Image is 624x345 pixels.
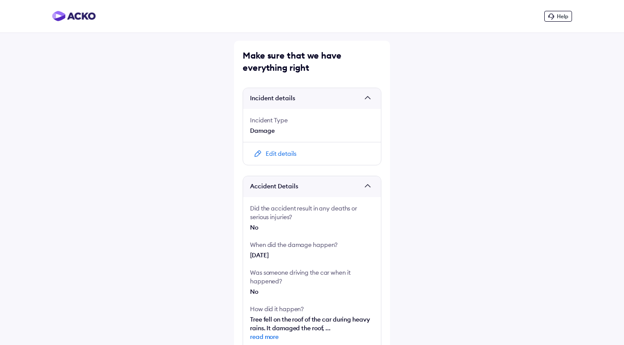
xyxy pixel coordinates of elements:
[250,182,361,191] span: Accident Details
[250,94,361,103] span: Incident details
[266,149,296,158] div: Edit details
[250,223,374,232] div: No
[250,268,374,286] div: Was someone driving the car when it happened?
[557,13,568,20] span: Help
[250,305,374,313] div: How did it happen?
[250,287,374,296] div: No
[52,11,96,21] img: horizontal-gradient.png
[250,315,374,341] span: Tree fell on the roof of the car during heavy rains. It damaged the roof, ...
[243,49,381,74] div: Make sure that we have everything right
[250,126,374,135] div: Damage
[250,332,374,341] span: read more
[250,116,374,125] div: Incident Type
[250,240,374,249] div: When did the damage happen?
[250,251,374,260] div: [DATE]
[250,204,374,221] div: Did the accident result in any deaths or serious injuries?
